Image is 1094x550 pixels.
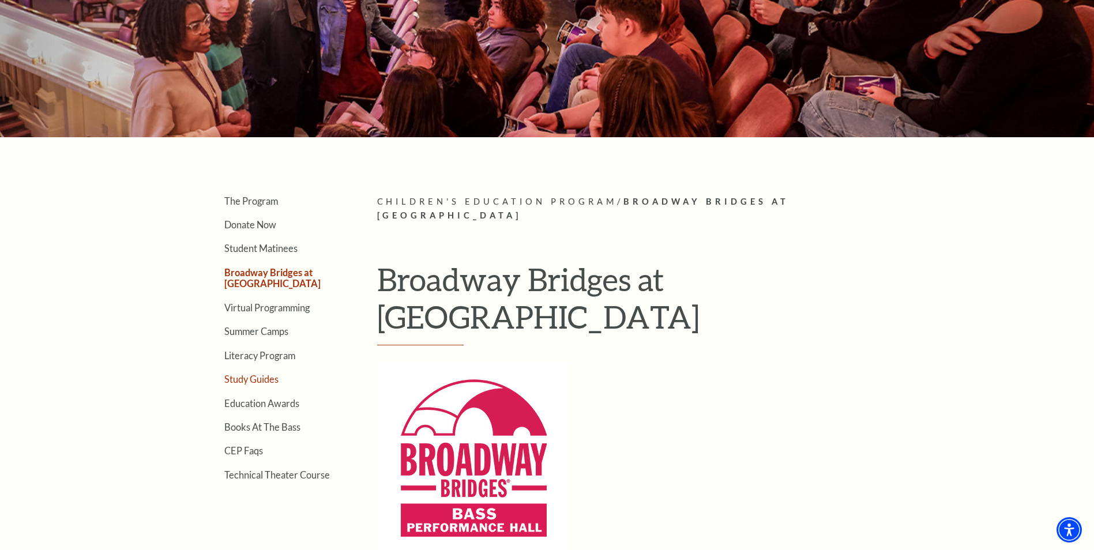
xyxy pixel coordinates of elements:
[224,219,276,230] a: Donate Now
[224,445,263,456] a: CEP Faqs
[224,267,321,289] a: Broadway Bridges at [GEOGRAPHIC_DATA]
[224,398,299,409] a: Education Awards
[377,195,905,224] p: /
[1057,517,1082,543] div: Accessibility Menu
[224,374,279,385] a: Study Guides
[377,197,618,206] span: Children's Education Program
[224,243,298,254] a: Student Matinees
[224,469,330,480] a: Technical Theater Course
[377,261,905,345] h1: Broadway Bridges at [GEOGRAPHIC_DATA]
[224,195,278,206] a: The Program
[224,421,300,432] a: Books At The Bass
[224,302,310,313] a: Virtual Programming
[224,350,295,361] a: Literacy Program
[224,326,288,337] a: Summer Camps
